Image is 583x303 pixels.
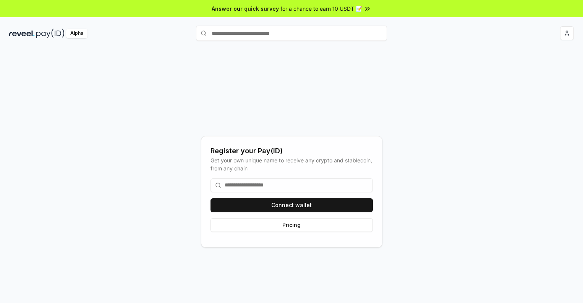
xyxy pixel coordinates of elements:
button: Connect wallet [211,198,373,212]
div: Alpha [66,29,87,38]
span: for a chance to earn 10 USDT 📝 [280,5,362,13]
div: Register your Pay(ID) [211,146,373,156]
button: Pricing [211,218,373,232]
img: pay_id [36,29,65,38]
div: Get your own unique name to receive any crypto and stablecoin, from any chain [211,156,373,172]
span: Answer our quick survey [212,5,279,13]
img: reveel_dark [9,29,35,38]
